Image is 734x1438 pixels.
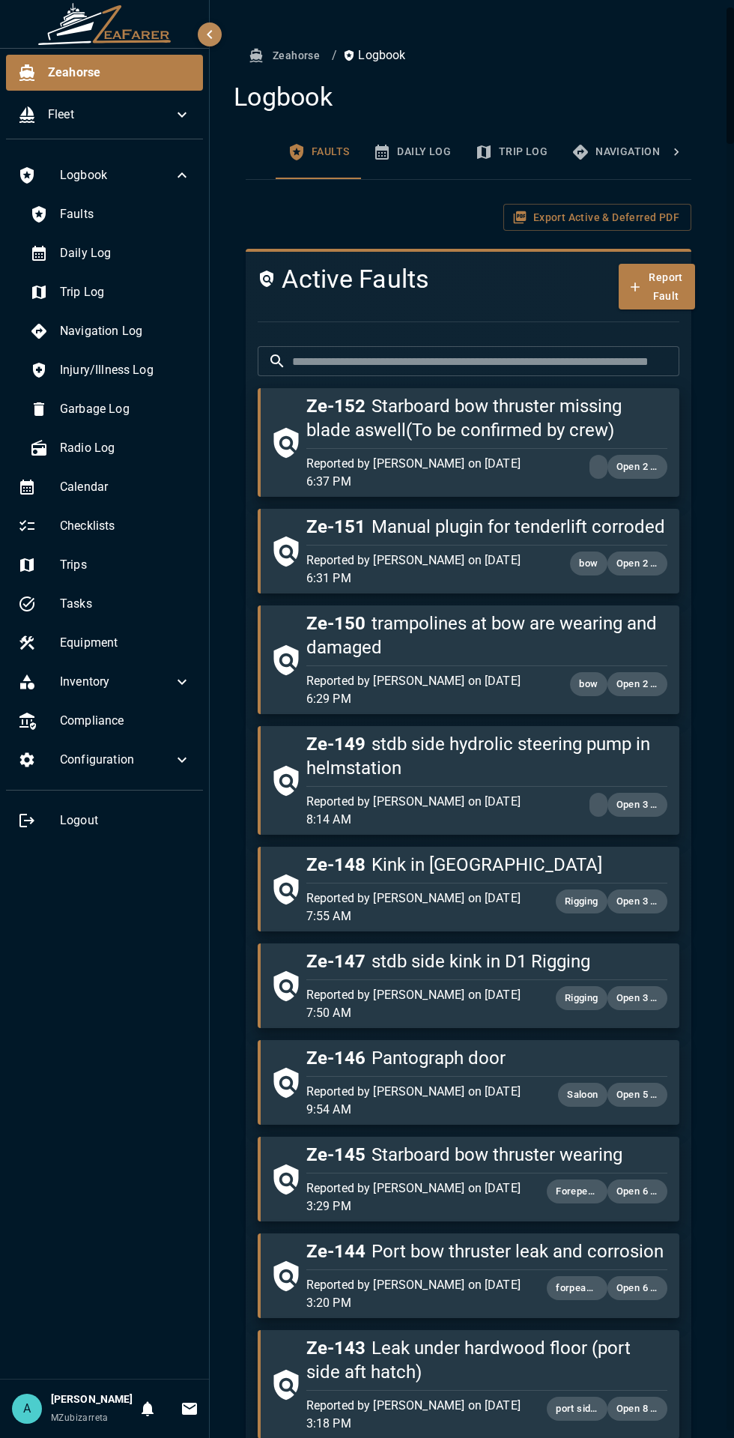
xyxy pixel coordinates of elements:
span: Calendar [60,478,191,496]
span: Open 8 Days [607,1401,667,1418]
span: Ze-148 [306,854,366,875]
div: A [12,1394,42,1424]
div: basic tabs example [276,125,661,179]
div: Trips [6,547,203,583]
button: Ze-147stdb side kink in D1 RiggingReported by [PERSON_NAME] on [DATE] 7:50 AMRiggingOpen 3 Days [258,943,679,1028]
h5: Starboard bow thruster missing blade aswell(To be confirmed by crew) [306,394,667,442]
span: Radio Log [60,439,191,457]
span: Ze-143 [306,1338,366,1359]
h5: Port bow thruster leak and corrosion [306,1239,667,1263]
span: Ze-149 [306,734,366,755]
div: Compliance [6,703,203,739]
span: Ze-147 [306,951,366,972]
h5: trampolines at bow are wearing and damaged [306,611,667,659]
span: Inventory [60,673,173,691]
span: Configuration [60,751,173,769]
span: MZubizarreta [51,1413,109,1423]
span: Ze-152 [306,396,366,417]
p: Reported by [PERSON_NAME] on [DATE] 3:20 PM [306,1276,548,1312]
span: Saloon [558,1087,607,1104]
div: Daily Log [18,235,203,271]
button: Ze-148Kink in [GEOGRAPHIC_DATA]Reported by [PERSON_NAME] on [DATE] 7:55 AMRiggingOpen 3 Days [258,847,679,931]
h4: Logbook [234,82,691,113]
span: Injury/Illness Log [60,361,191,379]
h5: stdb side kink in D1 Rigging [306,949,667,973]
span: Fleet [48,106,173,124]
span: Daily Log [60,244,191,262]
span: bow [570,676,607,693]
span: forpeak bildge [547,1280,607,1297]
img: ZeaFarer Logo [37,3,172,45]
span: Open 2 Days [607,459,667,476]
span: Trips [60,556,191,574]
span: Ze-144 [306,1241,366,1262]
span: Open 6 Days [607,1280,667,1297]
button: Trip Log [463,125,559,179]
p: Reported by [PERSON_NAME] on [DATE] 6:37 PM [306,455,548,491]
h5: Leak under hardwood floor (port side aft hatch) [306,1336,667,1384]
span: Rigging [556,893,607,910]
h5: stdb side hydrolic steering pump in helmstation [306,732,667,780]
p: Logbook [343,46,405,64]
button: Ze-150trampolines at bow are wearing and damagedReported by [PERSON_NAME] on [DATE] 6:29 PMbowOpe... [258,605,679,714]
span: Open 3 Days [607,893,667,910]
div: Calendar [6,469,203,505]
h5: Manual plugin for tenderlift corroded [306,515,667,539]
button: Notifications [133,1394,163,1424]
span: Zeahorse [48,64,191,82]
span: Faults [60,205,191,223]
div: Trip Log [18,274,203,310]
button: Export Active & Deferred PDF [503,204,691,232]
div: Garbage Log [18,391,203,427]
span: Ze-151 [306,516,366,537]
div: Tasks [6,586,203,622]
span: Logout [60,812,191,830]
button: Ze-146Pantograph doorReported by [PERSON_NAME] on [DATE] 9:54 AMSaloonOpen 5 Days [258,1040,679,1125]
h5: Kink in [GEOGRAPHIC_DATA] [306,853,667,877]
span: bow [570,555,607,573]
div: Zeahorse [6,55,203,91]
span: Ze-145 [306,1144,366,1165]
h5: Pantograph door [306,1046,667,1070]
span: Open 6 Days [607,1183,667,1200]
p: Reported by [PERSON_NAME] on [DATE] 9:54 AM [306,1083,548,1119]
button: Ze-145Starboard bow thruster wearingReported by [PERSON_NAME] on [DATE] 3:29 PMForepeak bildgeOpe... [258,1137,679,1221]
button: Daily Log [361,125,463,179]
span: Open 3 Days [607,797,667,814]
button: Navigation Log [559,125,697,179]
div: Injury/Illness Log [18,352,203,388]
p: Reported by [PERSON_NAME] on [DATE] 8:14 AM [306,793,548,829]
button: Faults [276,125,361,179]
p: Reported by [PERSON_NAME] on [DATE] 3:29 PM [306,1179,548,1215]
div: Fleet [6,97,203,133]
button: Ze-151Manual plugin for tenderlift corrodedReported by [PERSON_NAME] on [DATE] 6:31 PMbowOpen 2 Days [258,509,679,593]
span: Rigging [556,990,607,1007]
div: Logbook [6,157,203,193]
div: Equipment [6,625,203,661]
div: Navigation Log [18,313,203,349]
h5: Starboard bow thruster wearing [306,1143,667,1167]
span: Open 2 Days [607,676,667,693]
p: Reported by [PERSON_NAME] on [DATE] 7:50 AM [306,986,548,1022]
div: Checklists [6,508,203,544]
span: Equipment [60,634,191,652]
button: Invitations [175,1394,204,1424]
span: Compliance [60,712,191,730]
h6: [PERSON_NAME] [51,1392,133,1408]
span: Open 2 Days [607,555,667,573]
button: Ze-144Port bow thruster leak and corrosionReported by [PERSON_NAME] on [DATE] 3:20 PMforpeak bild... [258,1233,679,1318]
button: Zeahorse [246,42,326,70]
div: Configuration [6,742,203,778]
p: Reported by [PERSON_NAME] on [DATE] 6:31 PM [306,552,548,587]
span: Forepeak bildge [547,1183,607,1200]
li: / [332,46,337,64]
div: Logout [6,803,203,839]
span: Tasks [60,595,191,613]
p: Reported by [PERSON_NAME] on [DATE] 7:55 AM [306,889,548,925]
span: Checklists [60,517,191,535]
button: Ze-149stdb side hydrolic steering pump in helmstationReported by [PERSON_NAME] on [DATE] 8:14 AMO... [258,726,679,835]
span: Garbage Log [60,400,191,418]
button: Report Fault [619,264,694,309]
span: Open 3 Days [607,990,667,1007]
div: Radio Log [18,430,203,466]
